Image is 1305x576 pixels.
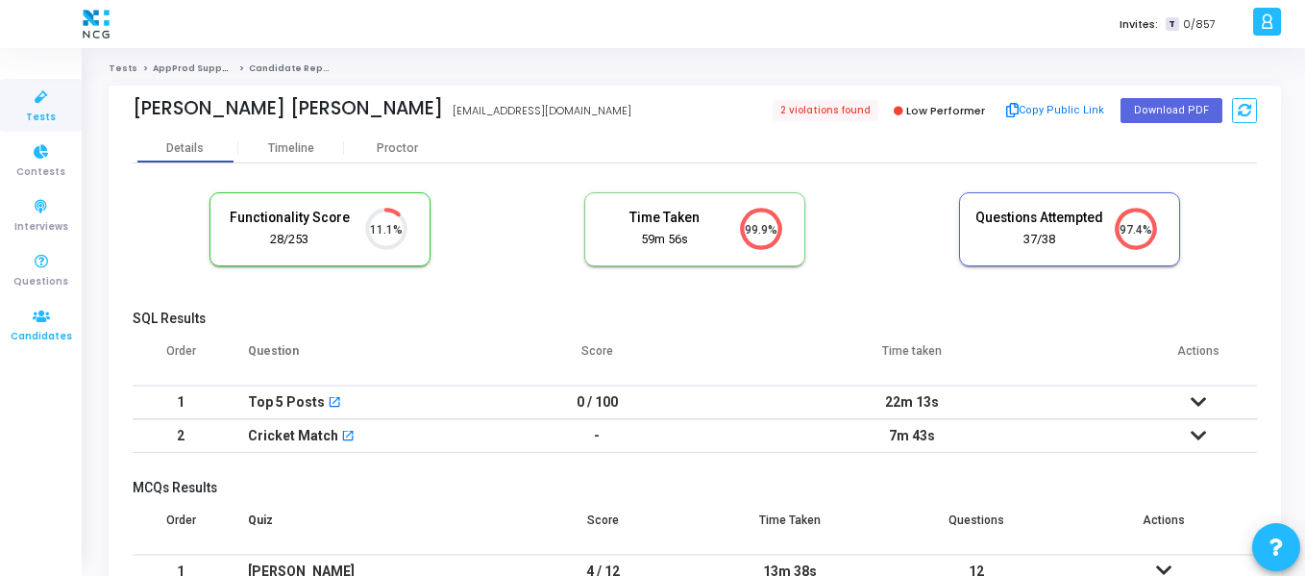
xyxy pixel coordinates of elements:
span: Contests [16,164,65,181]
mat-icon: open_in_new [341,431,355,444]
span: 2 violations found [773,100,878,121]
span: T [1166,17,1178,32]
span: Tests [26,110,56,126]
a: AppProd Support_NCG_L3 [153,63,280,74]
button: Copy Public Link [1000,96,1111,125]
h5: Functionality Score [225,210,354,226]
th: Time taken [684,332,1140,386]
mat-icon: open_in_new [328,397,341,411]
div: Timeline [268,141,314,156]
td: 1 [133,386,229,419]
th: Questions [883,501,1070,555]
td: 22m 13s [684,386,1140,419]
div: Details [166,141,204,156]
span: 0/857 [1183,16,1216,33]
th: Actions [1139,332,1257,386]
div: 37/38 [974,231,1103,249]
th: Question [229,332,510,386]
td: - [510,419,684,453]
a: Tests [109,63,137,74]
div: [EMAIL_ADDRESS][DOMAIN_NAME] [453,103,631,119]
h5: SQL Results [133,311,1257,327]
label: Invites: [1120,16,1158,33]
td: 2 [133,419,229,453]
div: Cricket Match [248,420,338,452]
nav: breadcrumb [109,63,1281,75]
div: Proctor [344,141,450,156]
h5: MCQs Results [133,480,1257,496]
th: Order [133,501,229,555]
th: Actions [1071,501,1257,555]
button: Download PDF [1120,98,1222,123]
th: Score [510,501,697,555]
th: Time Taken [697,501,883,555]
td: 0 / 100 [510,386,684,419]
div: 59m 56s [600,231,728,249]
span: Questions [13,274,68,290]
div: [PERSON_NAME] [PERSON_NAME] [133,97,443,119]
th: Score [510,332,684,386]
h5: Time Taken [600,210,728,226]
img: logo [78,5,114,43]
span: Low Performer [906,103,985,118]
td: 7m 43s [684,419,1140,453]
div: Top 5 Posts [248,387,325,418]
h5: Questions Attempted [974,210,1103,226]
span: Candidate Report [249,63,337,74]
th: Quiz [229,501,510,555]
div: 28/253 [225,231,354,249]
th: Order [133,332,229,386]
span: Interviews [14,219,68,236]
span: Candidates [11,329,72,345]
